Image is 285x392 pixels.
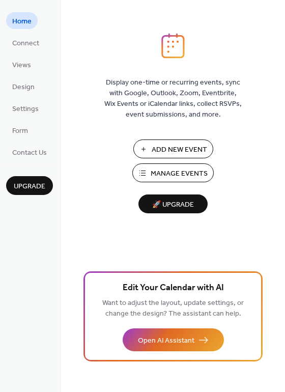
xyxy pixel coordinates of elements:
[6,100,45,117] a: Settings
[6,34,45,51] a: Connect
[12,104,39,115] span: Settings
[138,194,208,213] button: 🚀 Upgrade
[6,176,53,195] button: Upgrade
[104,77,242,120] span: Display one-time or recurring events, sync with Google, Outlook, Zoom, Eventbrite, Wix Events or ...
[12,82,35,93] span: Design
[151,169,208,179] span: Manage Events
[12,126,28,136] span: Form
[161,33,185,59] img: logo_icon.svg
[12,148,47,158] span: Contact Us
[145,198,202,212] span: 🚀 Upgrade
[6,122,34,138] a: Form
[6,12,38,29] a: Home
[12,16,32,27] span: Home
[123,328,224,351] button: Open AI Assistant
[138,335,194,346] span: Open AI Assistant
[14,181,45,192] span: Upgrade
[102,296,244,321] span: Want to adjust the layout, update settings, or change the design? The assistant can help.
[12,38,39,49] span: Connect
[123,281,224,295] span: Edit Your Calendar with AI
[133,139,213,158] button: Add New Event
[6,78,41,95] a: Design
[152,145,207,155] span: Add New Event
[132,163,214,182] button: Manage Events
[12,60,31,71] span: Views
[6,144,53,160] a: Contact Us
[6,56,37,73] a: Views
